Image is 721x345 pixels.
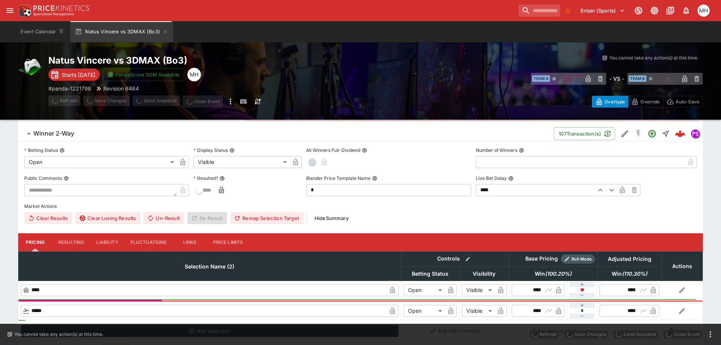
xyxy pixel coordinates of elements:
[24,156,177,168] div: Open
[603,269,656,278] span: Win(110.30%)
[173,233,207,251] button: Links
[691,129,700,138] div: pandascore
[310,212,353,224] button: HideSummary
[622,269,647,278] em: ( 110.30 %)
[476,175,507,181] p: Live Bet Delay
[403,305,445,317] div: Open
[632,4,645,17] button: Connected to PK
[103,68,184,81] button: PandaScore SGM Available
[16,21,69,42] button: Event Calendar
[679,4,693,17] button: Notifications
[207,233,249,251] button: Price Limits
[554,127,615,140] button: 107Transaction(s)
[306,147,360,153] p: All Winners Full-Dividend
[176,262,243,271] span: Selection Name (2)
[645,127,659,140] button: Open
[17,3,32,18] img: PriceKinetics Logo
[18,126,554,141] button: Winner 2-Way
[3,4,17,17] button: open drawer
[70,21,173,42] button: Natus Vincere vs 3DMAX (Bo3)
[632,127,645,140] button: SGM Disabled
[561,254,595,264] div: Show/hide Price Roll mode configuration.
[464,269,504,278] span: Visibility
[592,96,703,108] div: Start From
[576,5,629,17] button: Select Tenant
[125,233,173,251] button: Fluctuations
[64,176,69,181] button: Public Comments
[629,75,646,82] span: Team B
[648,129,657,138] svg: Open
[75,212,140,224] button: Clear Losing Results
[648,4,661,17] button: Toggle light/dark mode
[532,75,550,82] span: Team A
[673,126,688,141] a: 496bf16c-8c29-4a97-afab-fcb321513889
[62,71,95,79] p: Starts [DATE]
[90,233,124,251] button: Liability
[706,330,715,339] button: more
[193,156,290,168] div: Visible
[33,5,89,11] img: PriceKinetics
[462,284,495,296] div: Visible
[463,254,473,264] button: Bulk edit
[33,130,74,137] h6: Winner 2-Way
[462,305,495,317] div: Visible
[519,5,560,17] input: search
[526,269,580,278] span: Win(100.20%)
[24,175,62,181] p: Public Comments
[676,98,699,106] p: Auto-Save
[609,75,624,83] h6: - VS -
[568,256,595,262] span: Roll Mode
[476,147,517,153] p: Number of Winners
[143,212,184,224] button: Un-Result
[640,98,660,106] p: Override
[403,284,445,296] div: Open
[592,96,628,108] button: Overtype
[675,128,685,139] img: logo-cerberus--red.svg
[508,176,514,181] button: Live Bet Delay
[229,148,235,153] button: Display Status
[695,2,712,19] button: Michael Hutchinson
[662,251,702,281] th: Actions
[24,201,697,212] label: Market Actions
[59,148,65,153] button: Betting Status
[52,233,90,251] button: Resulting
[14,331,103,338] p: You cannot take any action(s) at this time.
[24,212,72,224] button: Clear Results
[362,148,367,153] button: All Winners Full-Dividend
[609,55,698,61] p: You cannot take any action(s) at this time.
[187,212,227,224] span: Re-Result
[103,84,139,92] p: Revision 6464
[230,212,304,224] button: Remap Selection Target
[659,127,673,140] button: Straight
[401,251,509,266] th: Controls
[48,55,376,66] h2: Copy To Clipboard
[372,176,377,181] button: Blender Price Template Name
[33,12,74,16] img: Sportsbook Management
[187,68,201,81] div: Michael Hutchinson
[193,175,218,181] p: Resulted?
[597,251,662,266] th: Adjusted Pricing
[519,148,524,153] button: Number of Winners
[18,233,52,251] button: Pricing
[628,96,663,108] button: Override
[691,130,699,138] img: pandascore
[545,269,572,278] em: ( 100.20 %)
[618,127,632,140] button: Edit Detail
[18,55,42,79] img: esports.png
[220,176,225,181] button: Resulted?
[698,5,710,17] div: Michael Hutchinson
[663,96,703,108] button: Auto-Save
[226,95,235,108] button: more
[675,128,685,139] div: 496bf16c-8c29-4a97-afab-fcb321513889
[663,4,677,17] button: Documentation
[306,175,371,181] p: Blender Price Template Name
[48,84,91,92] p: Copy To Clipboard
[562,5,574,17] button: No Bookmarks
[24,147,58,153] p: Betting Status
[604,98,625,106] p: Overtype
[193,147,228,153] p: Display Status
[522,254,561,264] div: Base Pricing
[403,269,457,278] span: Betting Status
